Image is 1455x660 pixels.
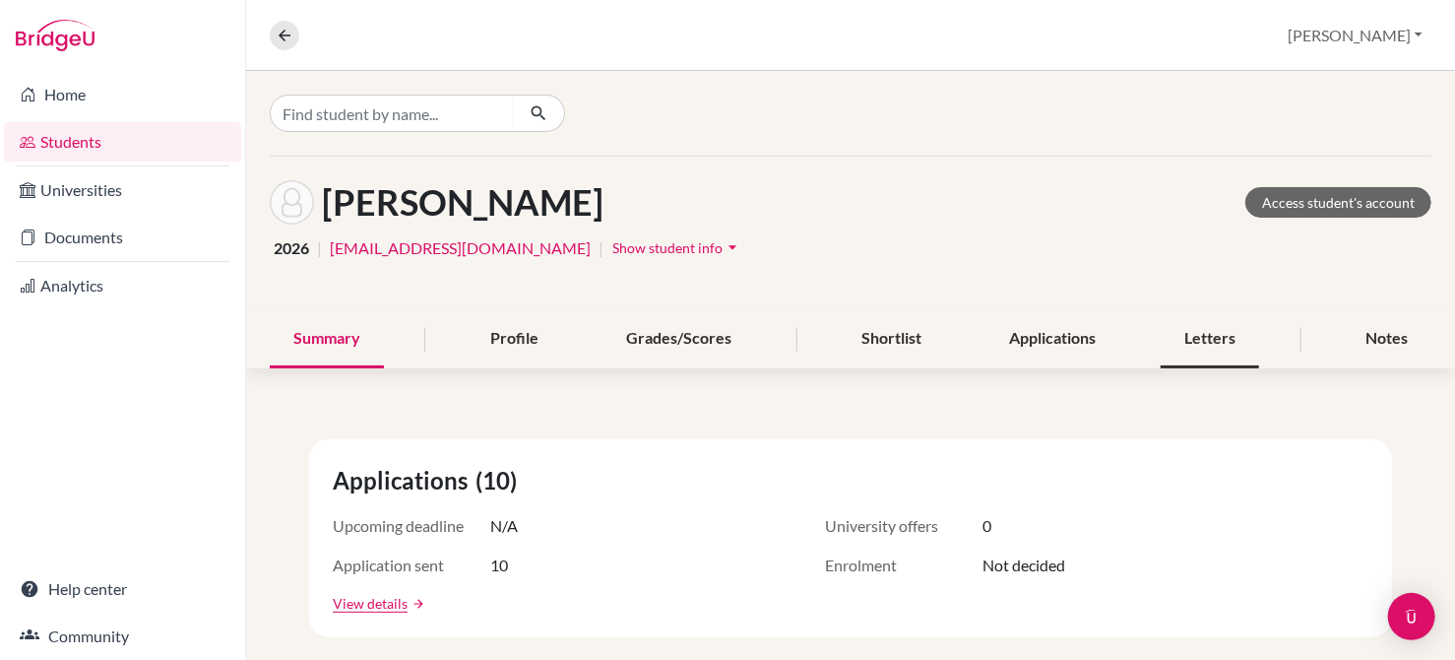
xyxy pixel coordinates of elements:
[333,514,490,538] span: Upcoming deadline
[274,236,309,260] span: 2026
[611,232,743,263] button: Show student infoarrow_drop_down
[723,237,742,257] i: arrow_drop_down
[490,514,518,538] span: N/A
[986,310,1120,368] div: Applications
[16,20,95,51] img: Bridge-U
[270,180,314,225] img: Kate Brown's avatar
[270,95,514,132] input: Find student by name...
[1279,17,1431,54] button: [PERSON_NAME]
[4,266,241,305] a: Analytics
[330,236,591,260] a: [EMAIL_ADDRESS][DOMAIN_NAME]
[4,218,241,257] a: Documents
[4,617,241,656] a: Community
[602,310,755,368] div: Grades/Scores
[599,236,603,260] span: |
[4,122,241,162] a: Students
[825,554,982,577] span: Enrolment
[838,310,945,368] div: Shortlist
[1161,310,1259,368] div: Letters
[270,310,384,368] div: Summary
[1388,593,1435,640] div: Open Intercom Messenger
[408,597,425,611] a: arrow_forward
[4,75,241,114] a: Home
[333,593,408,614] a: View details
[1342,310,1431,368] div: Notes
[982,514,991,538] span: 0
[1245,187,1431,218] a: Access student's account
[490,554,508,577] span: 10
[322,181,603,224] h1: [PERSON_NAME]
[333,554,490,577] span: Application sent
[333,463,475,498] span: Applications
[982,554,1065,577] span: Not decided
[467,310,562,368] div: Profile
[4,569,241,609] a: Help center
[4,170,241,210] a: Universities
[612,239,723,256] span: Show student info
[317,236,322,260] span: |
[475,463,525,498] span: (10)
[825,514,982,538] span: University offers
